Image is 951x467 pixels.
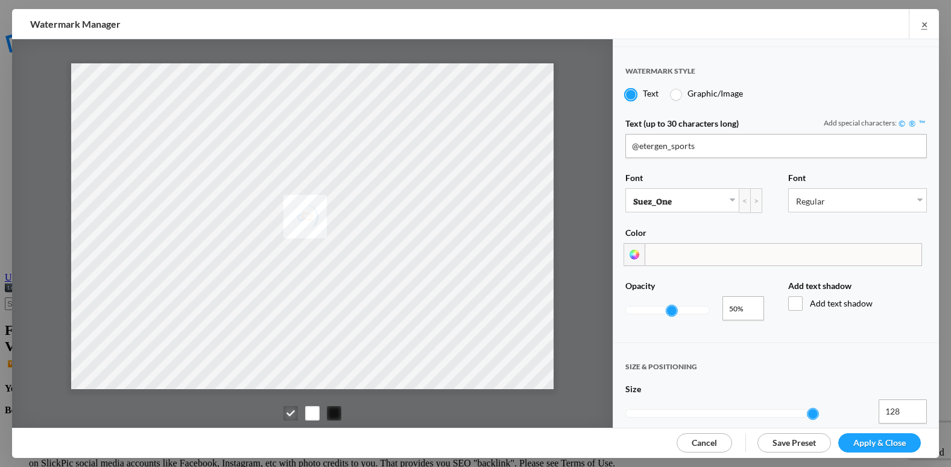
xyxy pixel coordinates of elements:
[643,88,659,98] span: Text
[625,66,695,86] span: Watermark style
[917,118,927,129] a: ™
[687,88,743,98] span: Graphic/Image
[30,9,605,39] h2: Watermark Manager
[625,362,697,382] span: SIZE & POSITIONING
[853,437,906,448] span: Apply & Close
[824,118,927,129] div: Add special characters:
[907,118,917,129] a: ®
[692,437,717,448] span: Cancel
[788,296,927,311] span: Add text shadow
[729,303,750,315] span: 50%
[625,384,641,399] span: Size
[625,134,927,158] input: Enter your text here, for example: © Andy Anderson
[909,9,939,39] a: ×
[788,173,806,188] span: Font
[750,188,762,213] div: >
[757,433,831,453] a: Save Preset
[626,189,739,212] a: Suez_One
[625,281,655,296] span: Opacity
[788,281,851,296] span: Add text shadow
[838,433,921,453] a: Apply & Close
[625,227,646,243] span: Color
[897,118,907,129] a: ©
[625,118,739,134] span: Text (up to 30 characters long)
[677,433,732,453] a: Cancel
[772,437,816,448] span: Save Preset
[739,188,751,213] div: <
[625,173,643,188] span: Font
[789,189,926,212] a: Regular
